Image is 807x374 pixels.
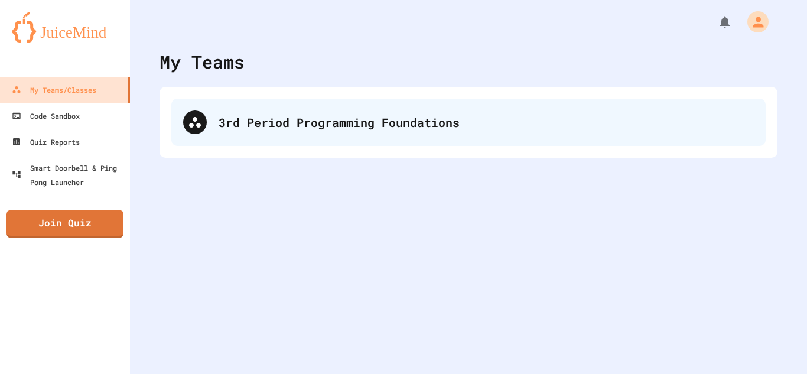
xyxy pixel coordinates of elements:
[219,113,754,131] div: 3rd Period Programming Foundations
[160,48,245,75] div: My Teams
[171,99,766,146] div: 3rd Period Programming Foundations
[12,83,96,97] div: My Teams/Classes
[735,8,772,35] div: My Account
[696,12,735,32] div: My Notifications
[12,12,118,43] img: logo-orange.svg
[12,109,80,123] div: Code Sandbox
[12,135,80,149] div: Quiz Reports
[6,210,123,238] a: Join Quiz
[12,161,125,189] div: Smart Doorbell & Ping Pong Launcher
